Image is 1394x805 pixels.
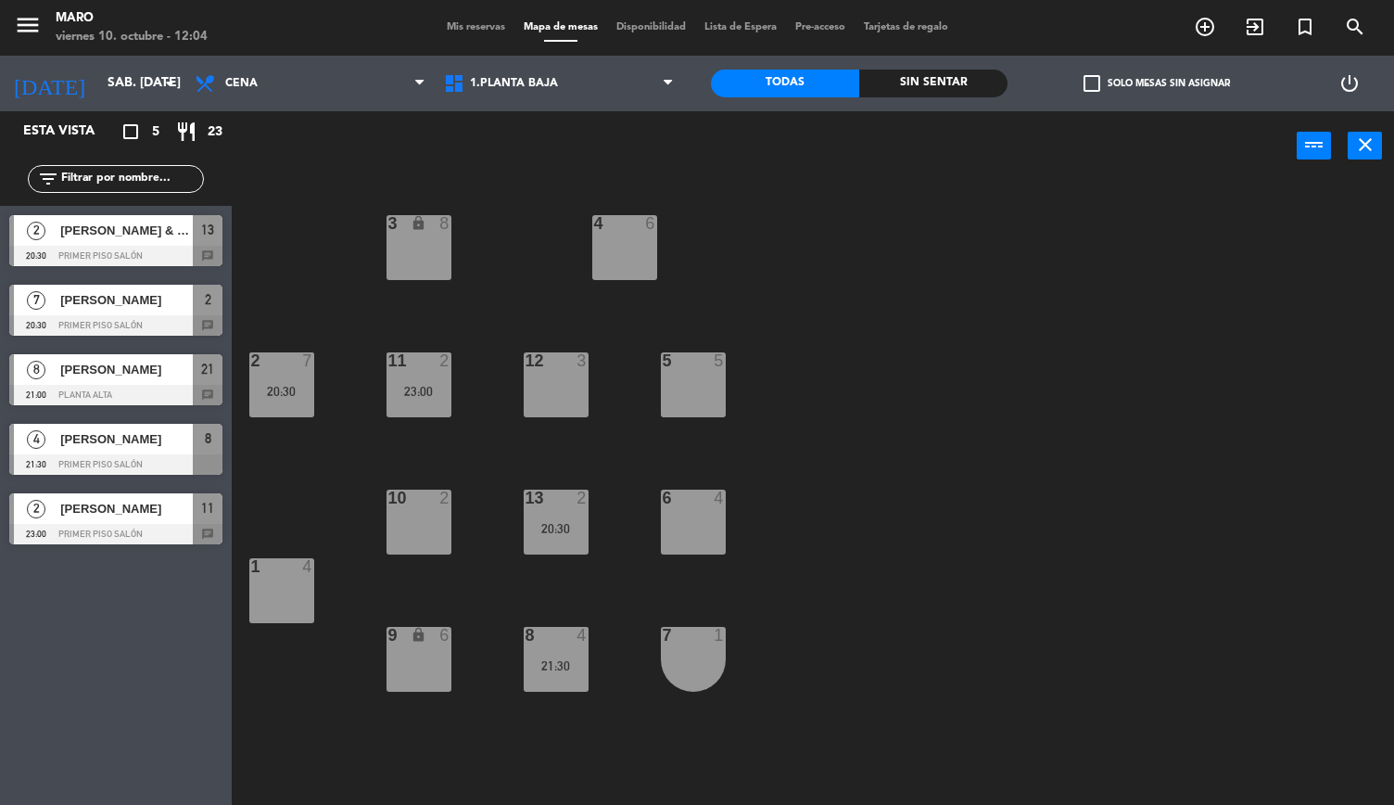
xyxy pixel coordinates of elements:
button: close [1348,132,1382,160]
div: 2 [251,352,252,369]
div: Todas [711,70,859,97]
span: 2 [27,222,45,240]
span: 7 [27,291,45,310]
i: lock [411,215,426,231]
i: turned_in_not [1294,16,1316,38]
div: 2 [439,490,450,506]
span: 13 [201,219,214,241]
div: 1 [714,627,725,644]
button: menu [14,11,42,45]
div: 4 [302,558,313,575]
div: 3 [388,215,389,232]
div: 12 [526,352,526,369]
span: Disponibilidad [607,22,695,32]
span: 23 [208,121,222,143]
i: lock [411,627,426,643]
div: 4 [577,627,588,644]
i: add_circle_outline [1194,16,1216,38]
span: 21 [201,358,214,380]
div: 10 [388,490,389,506]
div: 20:30 [249,385,314,398]
div: Maro [56,9,208,28]
span: [PERSON_NAME] & [PERSON_NAME] [60,221,193,240]
span: 2 [205,288,211,311]
div: 7 [302,352,313,369]
span: check_box_outline_blank [1084,75,1100,92]
span: 11 [201,497,214,519]
div: 3 [577,352,588,369]
div: 9 [388,627,389,644]
div: Esta vista [9,121,133,143]
span: 1.Planta baja [470,77,558,90]
span: 5 [152,121,159,143]
div: Sin sentar [859,70,1007,97]
div: 11 [388,352,389,369]
span: 2 [27,500,45,518]
div: 4 [714,490,725,506]
span: [PERSON_NAME] [60,360,193,379]
div: 7 [663,627,664,644]
i: arrow_drop_down [158,72,181,95]
div: 8 [526,627,526,644]
i: menu [14,11,42,39]
div: 4 [594,215,595,232]
input: Filtrar por nombre... [59,169,203,189]
span: Cena [225,77,258,90]
button: power_input [1297,132,1331,160]
div: viernes 10. octubre - 12:04 [56,28,208,46]
div: 5 [714,352,725,369]
i: close [1354,134,1376,156]
div: 6 [663,490,664,506]
div: 21:30 [524,659,589,672]
i: power_settings_new [1338,72,1361,95]
span: 4 [27,430,45,449]
i: search [1344,16,1366,38]
i: power_input [1303,134,1325,156]
i: filter_list [37,168,59,190]
div: 6 [439,627,450,644]
span: [PERSON_NAME] [60,499,193,518]
div: 23:00 [387,385,451,398]
i: restaurant [175,121,197,143]
div: 1 [251,558,252,575]
span: [PERSON_NAME] [60,290,193,310]
div: 13 [526,490,526,506]
div: 2 [577,490,588,506]
span: 8 [27,361,45,379]
span: Pre-acceso [786,22,855,32]
div: 2 [439,352,450,369]
span: Lista de Espera [695,22,786,32]
div: 5 [663,352,664,369]
label: Solo mesas sin asignar [1084,75,1230,92]
span: Mapa de mesas [514,22,607,32]
div: 8 [439,215,450,232]
span: Mis reservas [437,22,514,32]
i: crop_square [120,121,142,143]
i: exit_to_app [1244,16,1266,38]
div: 20:30 [524,522,589,535]
span: [PERSON_NAME] [60,429,193,449]
span: 8 [205,428,211,450]
div: 6 [645,215,656,232]
span: Tarjetas de regalo [855,22,957,32]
